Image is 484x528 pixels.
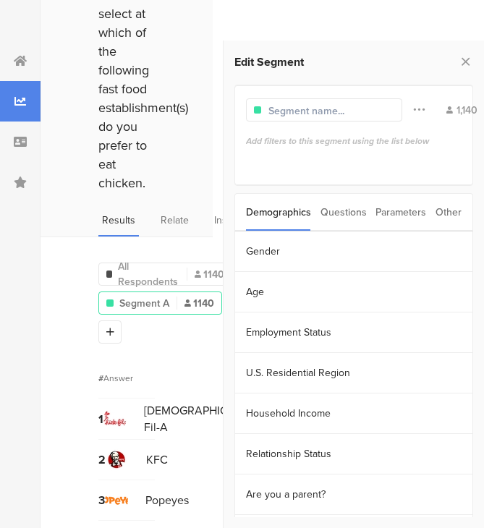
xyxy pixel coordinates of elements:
[234,54,304,70] span: Edit Segment
[235,353,472,393] section: U.S. Residential Region
[235,434,472,474] section: Relationship Status
[246,135,462,148] div: Add filters to this segment using the list below
[98,451,106,468] div: 2
[214,213,249,228] span: Insights
[145,492,189,508] span: Popeyes
[235,474,472,515] section: Are you a parent?
[102,213,135,228] span: Results
[195,267,224,282] span: 1140
[161,213,189,228] span: Relate
[118,259,179,289] span: All Respondents
[235,312,472,353] section: Employment Status
[235,393,472,434] section: Household Income
[320,194,367,231] div: Questions
[235,272,472,312] section: Age
[144,402,277,435] span: [DEMOGRAPHIC_DATA]-Fil-A
[246,194,311,231] div: Demographics
[235,231,472,272] section: Gender
[436,194,462,231] div: Other
[98,492,105,508] div: 3
[146,451,168,468] span: KFC
[98,411,103,427] div: 1
[105,489,128,512] img: d3718dnoaommpf.cloudfront.net%2Fitem%2F1047653a776a77985ffb.png
[106,448,129,472] img: d3718dnoaommpf.cloudfront.net%2Fitem%2Fc71be934a70f8e4cc28b.png
[375,194,426,231] div: Parameters
[119,296,169,311] span: Segment A
[268,103,394,119] input: Segment name...
[184,296,214,311] span: 1140
[446,103,477,118] div: 1,140
[103,407,127,430] img: d3718dnoaommpf.cloudfront.net%2Fitem%2F84f256d6a2924bea6ba2.jpg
